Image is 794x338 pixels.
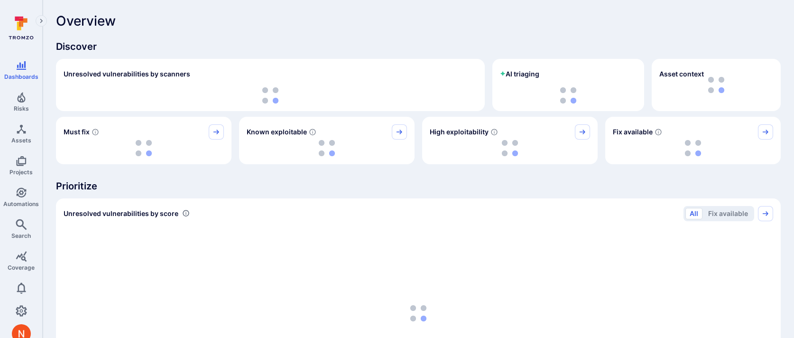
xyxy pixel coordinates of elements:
h2: Unresolved vulnerabilities by scanners [64,69,190,79]
button: All [685,208,702,219]
div: Must fix [56,117,231,164]
button: Fix available [704,208,752,219]
div: Number of vulnerabilities in status 'Open' 'Triaged' and 'In process' grouped by score [182,208,190,218]
svg: Risk score >=40 , missed SLA [92,128,99,136]
div: loading spinner [430,140,590,157]
svg: EPSS score ≥ 0.7 [490,128,498,136]
div: loading spinner [247,140,407,157]
h2: AI triaging [500,69,539,79]
span: Coverage [8,264,35,271]
img: Loading... [560,87,576,103]
span: Unresolved vulnerabilities by score [64,209,178,218]
svg: Confirmed exploitable by KEV [309,128,316,136]
img: Loading... [410,305,426,321]
span: Prioritize [56,179,781,193]
span: Known exploitable [247,127,307,137]
span: Search [11,232,31,239]
div: loading spinner [500,87,637,103]
span: Projects [9,169,33,176]
img: Loading... [262,87,278,103]
span: High exploitability [430,127,489,137]
span: Discover [56,40,781,53]
div: Fix available [605,117,781,164]
span: Overview [56,13,116,28]
img: Loading... [502,140,518,156]
i: Expand navigation menu [38,17,45,25]
div: High exploitability [422,117,598,164]
button: Expand navigation menu [36,15,47,27]
div: loading spinner [64,87,477,103]
span: Dashboards [4,73,38,80]
span: Asset context [659,69,704,79]
svg: Vulnerabilities with fix available [655,128,662,136]
span: Assets [11,137,31,144]
span: Automations [3,200,39,207]
div: Known exploitable [239,117,415,164]
span: Fix available [613,127,653,137]
span: Risks [14,105,29,112]
img: Loading... [319,140,335,156]
div: loading spinner [613,140,773,157]
img: Loading... [685,140,701,156]
div: loading spinner [64,140,224,157]
span: Must fix [64,127,90,137]
img: Loading... [136,140,152,156]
